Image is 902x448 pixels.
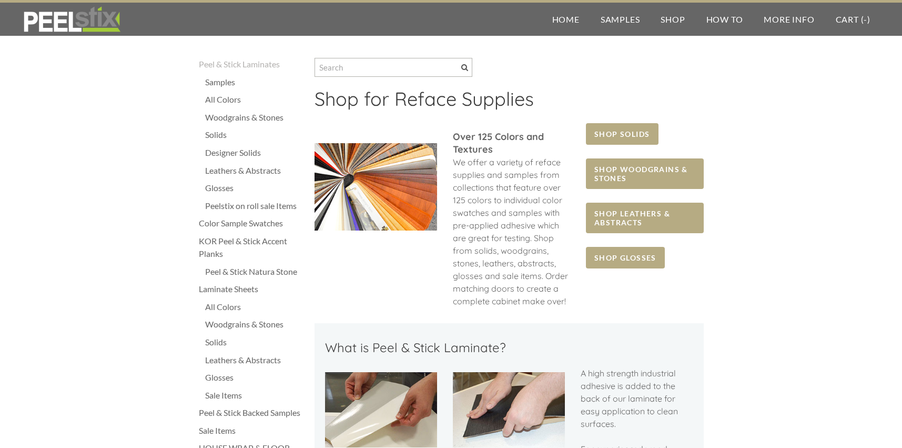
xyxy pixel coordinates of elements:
a: Leathers & Abstracts [205,354,304,366]
span: We offer a variety of reface supplies and samples from collections that feature over 125 colors t... [453,157,568,306]
a: Sale Items [205,389,304,402]
img: Picture [315,143,437,231]
a: Glosses [205,182,304,194]
a: Woodgrains & Stones [205,111,304,124]
input: Search [315,58,472,77]
a: SHOP LEATHERS & ABSTRACTS [586,203,703,233]
font: ​Over 125 Colors and Textures [453,131,544,155]
a: Peel & Stick Backed Samples [199,406,304,419]
a: Samples [590,3,651,36]
a: Samples [205,76,304,88]
font: What is Peel & Stick Laminate? [325,340,506,355]
a: Peelstix on roll sale Items [205,200,304,212]
a: KOR Peel & Stick Accent Planks [199,235,304,260]
a: Sale Items [199,424,304,437]
a: Home [542,3,590,36]
a: Designer Solids [205,146,304,159]
img: REFACE SUPPLIES [21,6,123,33]
a: SHOP WOODGRAINS & STONES [586,158,703,189]
img: Picture [325,372,437,447]
a: Peel & Stick Natura Stone [205,265,304,278]
span: - [864,14,867,24]
a: Solids [205,336,304,349]
a: All Colors [205,93,304,106]
a: More Info [753,3,825,36]
span: Search [461,64,468,71]
a: All Colors [205,301,304,313]
a: Leathers & Abstracts [205,164,304,177]
a: Solids [205,128,304,141]
a: Laminate Sheets [199,283,304,295]
a: How To [696,3,754,36]
a: Peel & Stick Laminates [199,58,304,71]
a: Cart (-) [825,3,881,36]
a: Glosses [205,371,304,384]
a: SHOP SOLIDS [586,123,658,145]
a: Shop [650,3,695,36]
img: Picture [453,372,565,447]
a: Woodgrains & Stones [205,318,304,331]
a: Color Sample Swatches [199,217,304,230]
h2: ​Shop for Reface Supplies [315,87,704,118]
a: SHOP GLOSSES [586,247,665,268]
